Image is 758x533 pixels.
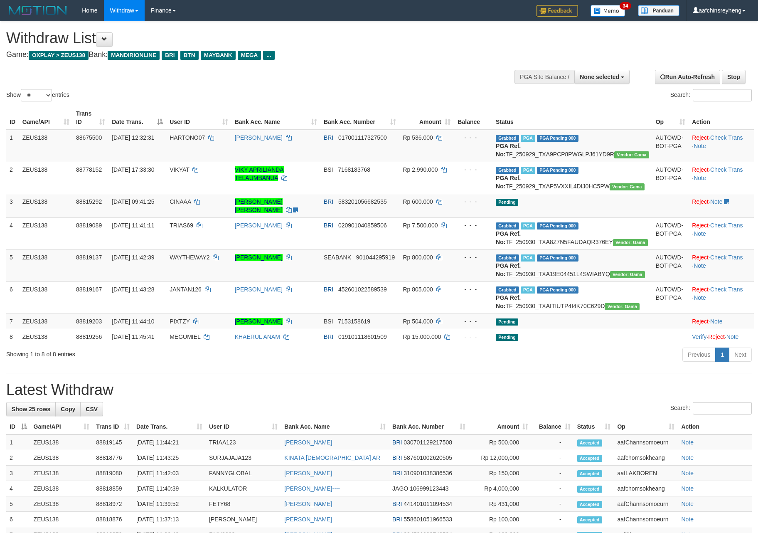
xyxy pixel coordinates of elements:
[670,89,752,101] label: Search:
[457,197,489,206] div: - - -
[457,165,489,174] div: - - -
[235,286,283,293] a: [PERSON_NAME]
[681,516,694,523] a: Note
[6,496,30,512] td: 5
[692,198,709,205] a: Reject
[610,183,645,190] span: Vendor URL: https://trx31.1velocity.biz
[469,512,532,527] td: Rp 100,000
[170,134,205,141] span: HARTONO07
[492,249,652,281] td: TF_250930_TXA19E04451L4SWIABYQ
[133,512,206,527] td: [DATE] 11:37:13
[133,450,206,466] td: [DATE] 11:43:25
[338,318,370,325] span: Copy 7153158619 to clipboard
[610,271,645,278] span: Vendor URL: https://trx31.1velocity.biz
[55,402,81,416] a: Copy
[492,217,652,249] td: TF_250930_TXA8Z7N5FAUDAQR376EY
[532,434,573,450] td: -
[338,222,387,229] span: Copy 020901040859506 to clipboard
[235,198,283,213] a: [PERSON_NAME] [PERSON_NAME]
[577,455,602,462] span: Accepted
[93,419,133,434] th: Trans ID: activate to sort column ascending
[710,318,723,325] a: Note
[492,106,652,130] th: Status
[496,318,518,326] span: Pending
[6,382,752,398] h1: Latest Withdraw
[678,419,752,434] th: Action
[76,166,102,173] span: 88778152
[6,419,30,434] th: ID: activate to sort column descending
[715,348,729,362] a: 1
[689,162,754,194] td: · ·
[403,286,433,293] span: Rp 805.000
[652,106,689,130] th: Op: activate to sort column ascending
[404,470,452,476] span: Copy 310901038386536 to clipboard
[6,106,19,130] th: ID
[206,419,281,434] th: User ID: activate to sort column ascending
[689,130,754,162] td: · ·
[537,5,578,17] img: Feedback.jpg
[457,333,489,341] div: - - -
[694,143,706,149] a: Note
[6,402,56,416] a: Show 25 rows
[6,313,19,329] td: 7
[614,481,678,496] td: aafchomsokheang
[682,348,716,362] a: Previous
[574,419,614,434] th: Status: activate to sort column ascending
[108,51,160,60] span: MANDIRIONLINE
[238,51,261,60] span: MEGA
[93,496,133,512] td: 88818972
[324,198,333,205] span: BRI
[201,51,236,60] span: MAYBANK
[722,70,746,84] a: Stop
[537,254,578,262] span: PGA Pending
[614,512,678,527] td: aafChannsomoeurn
[614,434,678,450] td: aafChannsomoeurn
[76,254,102,261] span: 88819137
[76,222,102,229] span: 88819089
[338,134,387,141] span: Copy 017001117327500 to clipboard
[93,481,133,496] td: 88818859
[537,167,578,174] span: PGA Pending
[284,485,340,492] a: [PERSON_NAME]----
[537,286,578,294] span: PGA Pending
[324,333,333,340] span: BRI
[469,450,532,466] td: Rp 12,000,000
[457,221,489,229] div: - - -
[469,419,532,434] th: Amount: activate to sort column ascending
[206,450,281,466] td: SURJAJAJA123
[689,249,754,281] td: · ·
[605,303,640,310] span: Vendor URL: https://trx31.1velocity.biz
[235,222,283,229] a: [PERSON_NAME]
[30,466,93,481] td: ZEUS138
[410,485,448,492] span: Copy 106999123443 to clipboard
[652,249,689,281] td: AUTOWD-BOT-PGA
[263,51,274,60] span: ...
[708,333,725,340] a: Reject
[235,254,283,261] a: [PERSON_NAME]
[521,135,535,142] span: Marked by aaftrukkakada
[112,134,154,141] span: [DATE] 12:32:31
[93,450,133,466] td: 88818776
[170,166,189,173] span: VIKYAT
[235,166,284,181] a: VIKY APRILIANDA TELAUMBANUA
[399,106,453,130] th: Amount: activate to sort column ascending
[30,419,93,434] th: Game/API: activate to sort column ascending
[521,167,535,174] span: Marked by aafchomsokheang
[133,481,206,496] td: [DATE] 11:40:39
[170,318,190,325] span: PIXTZY
[710,222,743,229] a: Check Trans
[338,198,387,205] span: Copy 583201056682535 to clipboard
[532,419,573,434] th: Balance: activate to sort column ascending
[392,485,408,492] span: JAGO
[496,294,521,309] b: PGA Ref. No:
[6,162,19,194] td: 2
[112,318,154,325] span: [DATE] 11:44:10
[496,135,519,142] span: Grabbed
[389,419,469,434] th: Bank Acc. Number: activate to sort column ascending
[6,30,497,47] h1: Withdraw List
[6,450,30,466] td: 2
[112,166,154,173] span: [DATE] 17:33:30
[693,402,752,415] input: Search:
[231,106,320,130] th: Bank Acc. Name: activate to sort column ascending
[729,348,752,362] a: Next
